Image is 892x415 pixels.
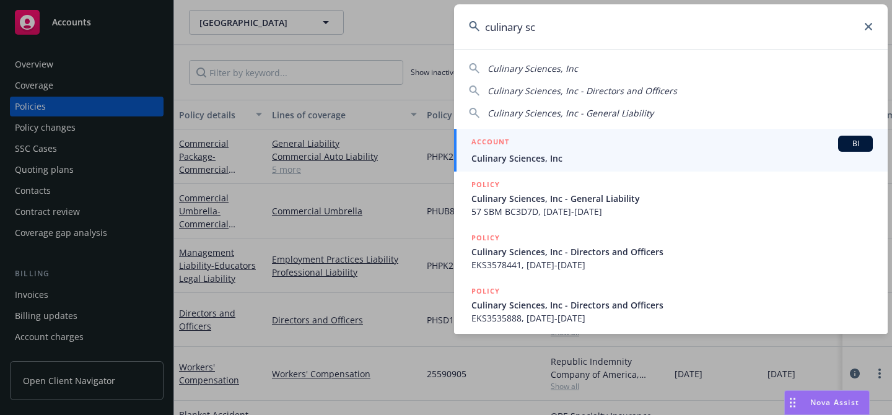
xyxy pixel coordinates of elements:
[785,391,800,414] div: Drag to move
[488,85,677,97] span: Culinary Sciences, Inc - Directors and Officers
[454,4,888,49] input: Search...
[471,285,500,297] h5: POLICY
[843,138,868,149] span: BI
[471,258,873,271] span: EKS3578441, [DATE]-[DATE]
[471,299,873,312] span: Culinary Sciences, Inc - Directors and Officers
[471,192,873,205] span: Culinary Sciences, Inc - General Liability
[471,232,500,244] h5: POLICY
[471,152,873,165] span: Culinary Sciences, Inc
[810,397,859,408] span: Nova Assist
[471,136,509,151] h5: ACCOUNT
[471,245,873,258] span: Culinary Sciences, Inc - Directors and Officers
[488,107,654,119] span: Culinary Sciences, Inc - General Liability
[488,63,578,74] span: Culinary Sciences, Inc
[784,390,870,415] button: Nova Assist
[454,225,888,278] a: POLICYCulinary Sciences, Inc - Directors and OfficersEKS3578441, [DATE]-[DATE]
[454,172,888,225] a: POLICYCulinary Sciences, Inc - General Liability57 SBM BC3D7D, [DATE]-[DATE]
[454,278,888,331] a: POLICYCulinary Sciences, Inc - Directors and OfficersEKS3535888, [DATE]-[DATE]
[471,205,873,218] span: 57 SBM BC3D7D, [DATE]-[DATE]
[471,312,873,325] span: EKS3535888, [DATE]-[DATE]
[471,178,500,191] h5: POLICY
[454,129,888,172] a: ACCOUNTBICulinary Sciences, Inc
